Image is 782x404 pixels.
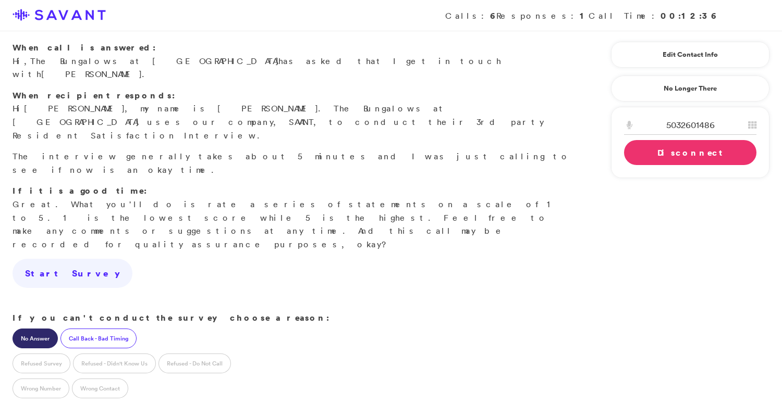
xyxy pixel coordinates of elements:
[624,46,756,63] a: Edit Contact Info
[661,10,717,21] strong: 00:12:36
[624,140,756,165] a: Disconnect
[13,329,58,348] label: No Answer
[580,10,589,21] strong: 1
[13,353,70,373] label: Refused Survey
[13,42,156,53] strong: When call is answered:
[13,89,571,142] p: Hi , my name is [PERSON_NAME]. The Bungalows at [GEOGRAPHIC_DATA] uses our company, SAVANT, to co...
[30,56,278,66] span: The Bungalows at [GEOGRAPHIC_DATA]
[13,259,132,288] a: Start Survey
[13,184,571,251] p: Great. What you'll do is rate a series of statements on a scale of 1 to 5. 1 is the lowest score ...
[611,75,769,102] a: No Longer There
[41,69,142,79] span: [PERSON_NAME]
[13,150,571,176] p: The interview generally takes about 5 minutes and I was just calling to see if now is an okay time.
[24,103,125,113] span: [PERSON_NAME]
[13,185,147,196] strong: If it is a good time:
[13,312,329,323] strong: If you can't conduct the survey choose a reason:
[158,353,231,373] label: Refused - Do Not Call
[490,10,496,21] strong: 6
[73,353,156,373] label: Refused - Didn't Know Us
[72,378,128,398] label: Wrong Contact
[13,90,175,101] strong: When recipient responds:
[13,378,69,398] label: Wrong Number
[13,41,571,81] p: Hi, has asked that I get in touch with .
[60,329,137,348] label: Call Back - Bad Timing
